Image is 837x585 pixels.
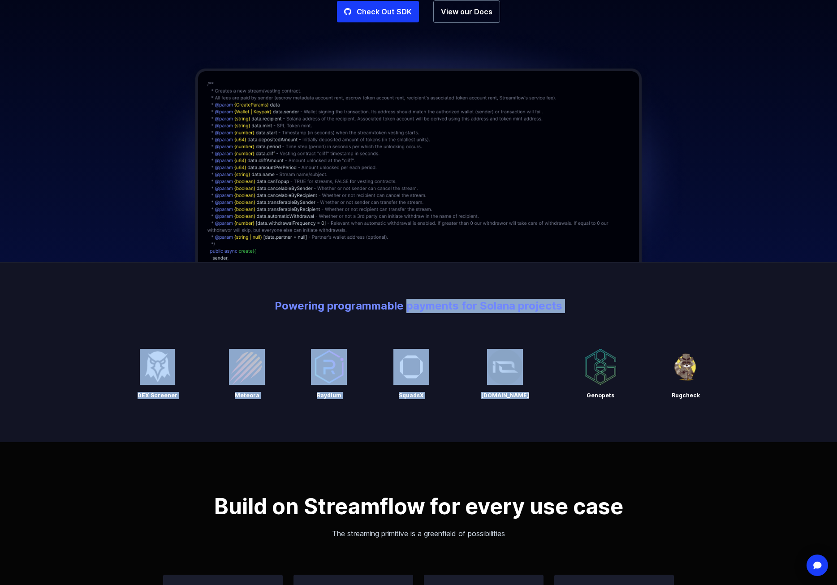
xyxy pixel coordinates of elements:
h3: DEX Screener [138,392,177,399]
img: Raydium [311,349,347,385]
h2: Powering programmable payments for Solana projects [7,299,830,313]
img: SquadsX [393,349,429,385]
h3: Genopets [587,392,614,399]
h3: Meteora [235,392,259,399]
h3: [DOMAIN_NAME] [481,392,529,399]
a: Check Out SDK [337,1,419,22]
a: View our Docs [433,0,500,23]
p: The streaming primitive is a greenfield of possibilities [163,528,674,539]
img: Rugcheck [668,349,704,385]
h2: Build on Streamflow for every use case [163,496,674,517]
h3: Raydium [317,392,341,399]
img: Genopets [584,349,616,385]
img: DEX Screener [140,349,175,385]
h3: SquadsX [399,392,424,399]
img: Meteora [229,349,265,385]
div: Open Intercom Messenger [807,555,828,576]
img: Hero Image [144,23,693,327]
img: Io.net [487,349,523,385]
h3: Rugcheck [672,392,700,399]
